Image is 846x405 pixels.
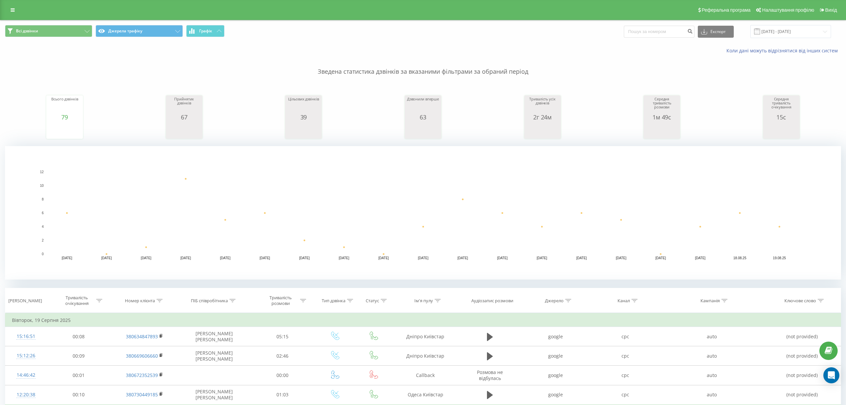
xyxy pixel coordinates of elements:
text: 12 [40,170,44,174]
div: 15:12:26 [12,349,40,362]
td: google [521,366,591,385]
div: Тривалість очікування [59,295,95,306]
td: auto [660,346,763,366]
td: [PERSON_NAME] [PERSON_NAME] [178,346,250,366]
td: cpc [591,385,660,405]
svg: A chart. [526,120,559,140]
text: [DATE] [616,256,627,260]
text: [DATE] [537,256,547,260]
td: Дніпро Київстар [392,327,459,346]
button: Джерела трафіку [96,25,183,37]
div: 12:20:38 [12,388,40,401]
div: Джерело [545,298,564,304]
text: [DATE] [497,256,508,260]
svg: A chart. [406,120,440,140]
div: Кампанія [700,298,720,304]
text: [DATE] [695,256,706,260]
td: (not provided) [763,346,841,366]
div: 63 [406,114,440,120]
svg: A chart. [645,120,678,140]
div: Ключове слово [784,298,816,304]
text: 0 [42,252,44,256]
text: [DATE] [181,256,191,260]
td: 00:01 [46,366,111,385]
td: 00:09 [46,346,111,366]
div: Тривалість усіх дзвінків [526,97,559,114]
td: [PERSON_NAME] [PERSON_NAME] [178,327,250,346]
button: Графік [186,25,224,37]
div: 2г 24м [526,114,559,120]
input: Пошук за номером [624,26,694,38]
text: [DATE] [339,256,349,260]
td: cpc [591,327,660,346]
div: Дзвонили вперше [406,97,440,114]
span: Розмова не відбулась [477,369,503,381]
button: Всі дзвінки [5,25,92,37]
svg: A chart. [287,120,320,140]
td: google [521,327,591,346]
svg: A chart. [48,120,81,140]
text: [DATE] [576,256,587,260]
div: Цільових дзвінків [287,97,320,114]
button: Експорт [698,26,734,38]
div: 39 [287,114,320,120]
td: Одеса Київстар [392,385,459,405]
text: 8 [42,197,44,201]
div: Аудіозапис розмови [471,298,513,304]
td: (not provided) [763,366,841,385]
div: 1м 49с [645,114,678,120]
div: Ім'я пулу [414,298,433,304]
svg: A chart. [5,146,841,280]
text: [DATE] [458,256,468,260]
td: 00:10 [46,385,111,405]
text: [DATE] [418,256,429,260]
td: auto [660,385,763,405]
div: Канал [618,298,630,304]
td: 00:08 [46,327,111,346]
text: 2 [42,239,44,242]
svg: A chart. [168,120,201,140]
td: auto [660,366,763,385]
text: [DATE] [62,256,72,260]
text: [DATE] [220,256,231,260]
text: [DATE] [655,256,666,260]
text: 19.08.25 [773,256,786,260]
a: 380730449185 [126,391,158,398]
text: [DATE] [101,256,112,260]
td: 00:00 [250,366,315,385]
a: Коли дані можуть відрізнятися вiд інших систем [726,47,841,54]
td: auto [660,327,763,346]
td: Callback [392,366,459,385]
div: 79 [48,114,81,120]
td: cpc [591,346,660,366]
td: (not provided) [763,327,841,346]
div: A chart. [765,120,798,140]
td: google [521,385,591,405]
td: 02:46 [250,346,315,366]
span: Графік [199,29,212,33]
div: ПІБ співробітника [191,298,228,304]
div: Номер клієнта [125,298,155,304]
a: 380672352539 [126,372,158,378]
td: 05:15 [250,327,315,346]
div: Середня тривалість очікування [765,97,798,114]
td: 01:03 [250,385,315,405]
div: Всього дзвінків [48,97,81,114]
div: 15с [765,114,798,120]
text: [DATE] [378,256,389,260]
span: Реферальна програма [702,7,751,13]
text: [DATE] [299,256,310,260]
div: [PERSON_NAME] [8,298,42,304]
text: 10 [40,184,44,187]
div: Середня тривалість розмови [645,97,678,114]
p: Зведена статистика дзвінків за вказаними фільтрами за обраний період [5,54,841,76]
div: 14:46:42 [12,369,40,382]
td: Дніпро Київстар [392,346,459,366]
text: [DATE] [141,256,152,260]
span: Вихід [825,7,837,13]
